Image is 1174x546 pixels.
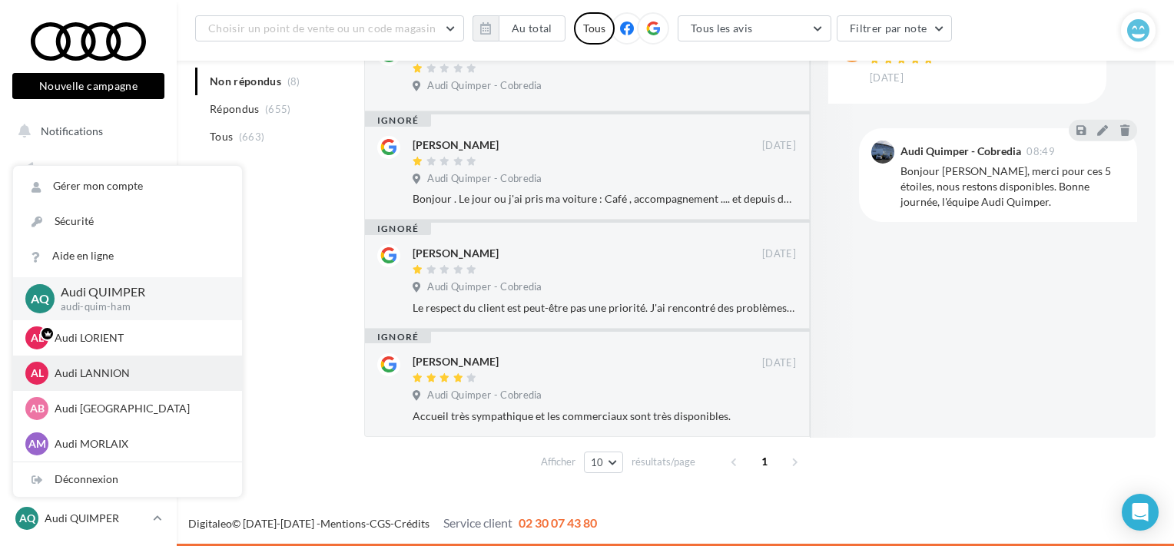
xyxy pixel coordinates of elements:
div: Le respect du client est peut-être pas une priorité. J'ai rencontré des problèmes d'arrêt moteur ... [413,300,796,316]
a: Gérer mon compte [13,169,242,204]
a: Crédits [394,517,429,530]
div: ignoré [365,114,431,127]
span: Notifications [41,124,103,137]
span: Service client [443,515,512,530]
span: AL [31,366,44,381]
span: 10 [591,456,604,468]
div: Bonjour . Le jour ou j'ai pris ma voiture : Café , accompagnement .... et depuis dėlaisement de t... [413,191,796,207]
button: Nouvelle campagne [12,73,164,99]
button: Tous les avis [678,15,831,41]
div: ignoré [365,331,431,343]
span: AB [30,401,45,416]
span: 02 30 07 43 80 [519,515,597,530]
button: 10 [584,452,623,473]
span: Audi Quimper - Cobredia [427,389,542,402]
span: [DATE] [870,71,904,85]
a: CGS [370,517,390,530]
span: (663) [239,131,265,143]
div: Bonjour [PERSON_NAME], merci pour ces 5 étoiles, nous restons disponibles. Bonne journée, l'équip... [900,164,1125,210]
a: PLV et print personnalisable [9,346,167,391]
span: Tous [210,129,233,144]
span: AL [31,330,44,346]
span: AQ [31,290,49,307]
span: Opérations [40,163,94,176]
a: Opérations [9,154,167,186]
div: Tous [574,12,615,45]
button: Choisir un point de vente ou un code magasin [195,15,464,41]
span: AM [28,436,46,452]
div: Déconnexion [13,462,242,497]
span: Tous les avis [691,22,753,35]
div: Audi Quimper - Cobredia [900,146,1021,157]
a: Mentions [320,517,366,530]
span: Choisir un point de vente ou un code magasin [208,22,436,35]
p: Audi QUIMPER [45,511,147,526]
a: Campagnes [9,270,167,302]
span: [DATE] [762,139,796,153]
a: Boîte de réception45 [9,191,167,224]
span: [DATE] [762,356,796,370]
div: ignoré [365,223,431,235]
div: [PERSON_NAME] [413,137,499,153]
span: résultats/page [632,455,695,469]
p: Audi [GEOGRAPHIC_DATA] [55,401,224,416]
button: Au total [499,15,565,41]
span: (655) [265,103,291,115]
span: [DATE] [762,247,796,261]
span: © [DATE]-[DATE] - - - [188,517,597,530]
p: Audi MORLAIX [55,436,224,452]
span: Afficher [541,455,575,469]
div: Accueil très sympathique et les commerciaux sont très disponibles. [413,409,796,424]
span: 1 [752,449,777,474]
button: Notifications [9,115,161,147]
p: Audi LANNION [55,366,224,381]
button: Filtrer par note [837,15,953,41]
span: Audi Quimper - Cobredia [427,172,542,186]
span: 08:49 [1026,147,1055,157]
p: audi-quim-ham [61,300,217,314]
span: Audi Quimper - Cobredia [427,79,542,93]
a: Médiathèque [9,307,167,339]
span: AQ [19,511,35,526]
p: Audi LORIENT [55,330,224,346]
a: AQ Audi QUIMPER [12,504,164,533]
span: Répondus [210,101,260,117]
a: Visibilité en ligne [9,231,167,263]
div: [PERSON_NAME] [413,354,499,369]
p: Audi QUIMPER [61,283,217,301]
div: [PERSON_NAME] [413,246,499,261]
button: Au total [473,15,565,41]
span: Audi Quimper - Cobredia [427,280,542,294]
a: Sécurité [13,204,242,239]
div: Open Intercom Messenger [1122,494,1159,531]
a: Aide en ligne [13,239,242,273]
a: Digitaleo [188,517,232,530]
